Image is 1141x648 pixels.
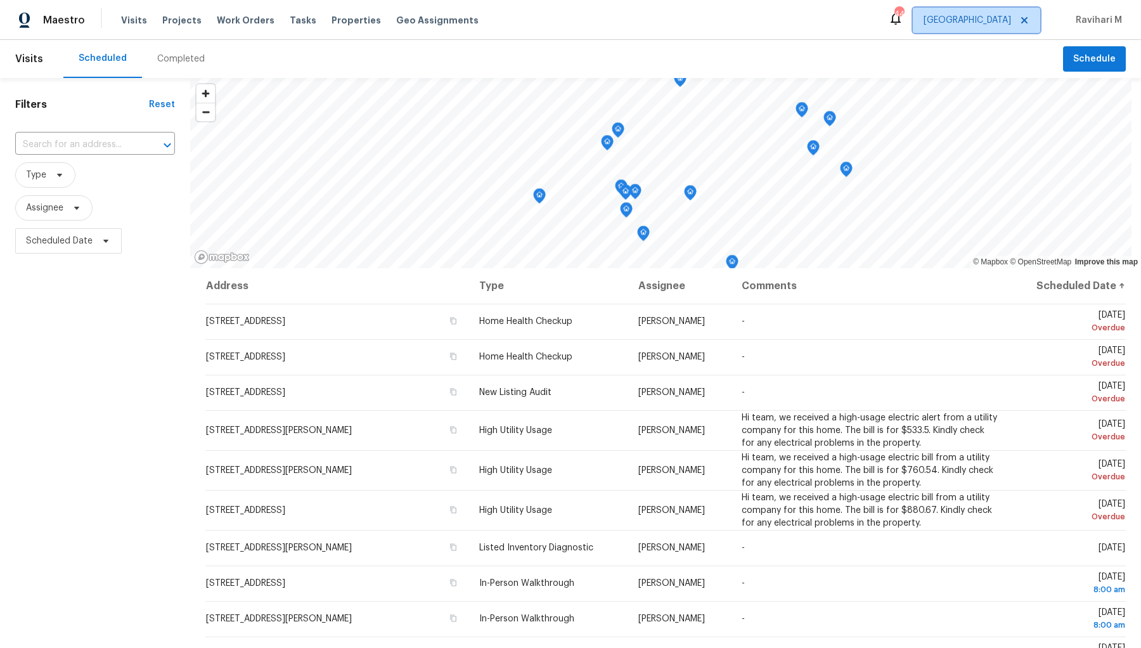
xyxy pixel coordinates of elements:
[206,543,352,552] span: [STREET_ADDRESS][PERSON_NAME]
[206,614,352,623] span: [STREET_ADDRESS][PERSON_NAME]
[638,317,705,326] span: [PERSON_NAME]
[43,14,85,27] span: Maestro
[638,353,705,361] span: [PERSON_NAME]
[894,8,903,20] div: 44
[638,579,705,588] span: [PERSON_NAME]
[448,577,459,588] button: Copy Address
[206,388,285,397] span: [STREET_ADDRESS]
[1018,321,1125,334] div: Overdue
[684,185,697,205] div: Map marker
[479,614,574,623] span: In-Person Walkthrough
[1099,543,1125,552] span: [DATE]
[197,84,215,103] span: Zoom in
[479,353,572,361] span: Home Health Checkup
[629,184,641,204] div: Map marker
[1063,46,1126,72] button: Schedule
[742,317,745,326] span: -
[1018,382,1125,405] span: [DATE]
[197,103,215,121] button: Zoom out
[796,102,808,122] div: Map marker
[1018,510,1125,523] div: Overdue
[448,386,459,398] button: Copy Address
[79,52,127,65] div: Scheduled
[149,98,175,111] div: Reset
[206,317,285,326] span: [STREET_ADDRESS]
[1018,460,1125,483] span: [DATE]
[638,506,705,515] span: [PERSON_NAME]
[1018,608,1125,632] span: [DATE]
[121,14,147,27] span: Visits
[448,424,459,436] button: Copy Address
[448,541,459,553] button: Copy Address
[1018,573,1125,596] span: [DATE]
[15,98,149,111] h1: Filters
[448,504,459,515] button: Copy Address
[479,466,552,475] span: High Utility Usage
[1018,583,1125,596] div: 8:00 am
[1071,14,1122,27] span: Ravihari M
[448,315,459,327] button: Copy Address
[638,388,705,397] span: [PERSON_NAME]
[448,464,459,476] button: Copy Address
[742,413,997,448] span: Hi team, we received a high-usage electric alert from a utility company for this home. The bill i...
[742,388,745,397] span: -
[742,579,745,588] span: -
[217,14,274,27] span: Work Orders
[469,268,629,304] th: Type
[479,579,574,588] span: In-Person Walkthrough
[742,453,993,488] span: Hi team, we received a high-usage electric bill from a utility company for this home. The bill is...
[206,426,352,435] span: [STREET_ADDRESS][PERSON_NAME]
[15,45,43,73] span: Visits
[157,53,205,65] div: Completed
[26,169,46,181] span: Type
[615,179,628,199] div: Map marker
[158,136,176,154] button: Open
[638,466,705,475] span: [PERSON_NAME]
[1018,311,1125,334] span: [DATE]
[479,388,551,397] span: New Listing Audit
[1018,357,1125,370] div: Overdue
[190,78,1131,268] canvas: Map
[1075,257,1138,266] a: Improve this map
[638,543,705,552] span: [PERSON_NAME]
[396,14,479,27] span: Geo Assignments
[206,506,285,515] span: [STREET_ADDRESS]
[1018,392,1125,405] div: Overdue
[637,226,650,245] div: Map marker
[620,202,633,222] div: Map marker
[1018,500,1125,523] span: [DATE]
[840,162,853,181] div: Map marker
[924,14,1011,27] span: [GEOGRAPHIC_DATA]
[205,268,469,304] th: Address
[479,426,552,435] span: High Utility Usage
[206,579,285,588] span: [STREET_ADDRESS]
[742,543,745,552] span: -
[1018,431,1125,443] div: Overdue
[1018,346,1125,370] span: [DATE]
[612,122,624,142] div: Map marker
[823,111,836,131] div: Map marker
[742,614,745,623] span: -
[638,426,705,435] span: [PERSON_NAME]
[1018,470,1125,483] div: Overdue
[674,72,687,91] div: Map marker
[601,135,614,155] div: Map marker
[26,202,63,214] span: Assignee
[479,317,572,326] span: Home Health Checkup
[619,185,632,204] div: Map marker
[479,506,552,515] span: High Utility Usage
[973,257,1008,266] a: Mapbox
[628,268,732,304] th: Assignee
[732,268,1008,304] th: Comments
[726,255,738,275] div: Map marker
[290,16,316,25] span: Tasks
[206,466,352,475] span: [STREET_ADDRESS][PERSON_NAME]
[1018,420,1125,443] span: [DATE]
[162,14,202,27] span: Projects
[1010,257,1071,266] a: OpenStreetMap
[638,614,705,623] span: [PERSON_NAME]
[1073,51,1116,67] span: Schedule
[448,612,459,624] button: Copy Address
[1008,268,1126,304] th: Scheduled Date ↑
